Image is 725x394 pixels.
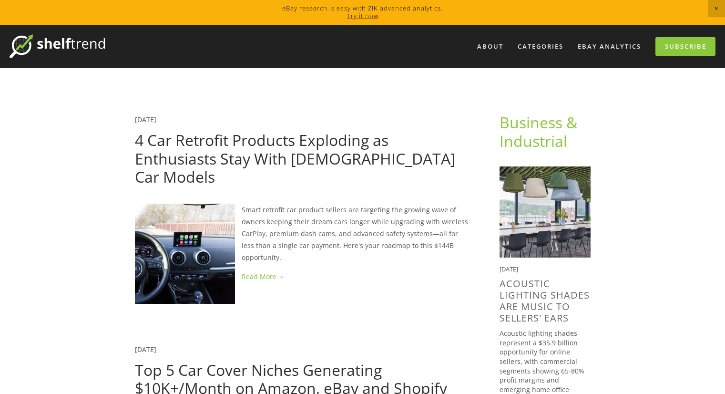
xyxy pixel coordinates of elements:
[135,204,469,264] p: Smart retrofit car product sellers are targeting the growing wave of owners keeping their dream c...
[500,112,581,151] a: Business & Industrial
[135,204,235,304] img: 4 Car Retrofit Products Exploding as Enthusiasts Stay With 8+ Year Old Car Models
[500,265,518,273] time: [DATE]
[572,39,647,54] a: eBay Analytics
[347,11,378,20] a: Try it now
[135,130,455,187] a: 4 Car Retrofit Products Exploding as Enthusiasts Stay With [DEMOGRAPHIC_DATA] Car Models
[500,166,591,258] img: Acoustic Lighting Shades Are Music to Sellers' Ears
[511,39,570,54] div: Categories
[135,345,156,354] a: [DATE]
[471,39,510,54] a: About
[10,34,105,58] img: ShelfTrend
[500,277,590,324] a: Acoustic Lighting Shades Are Music to Sellers' Ears
[135,115,156,124] a: [DATE]
[655,37,715,56] a: Subscribe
